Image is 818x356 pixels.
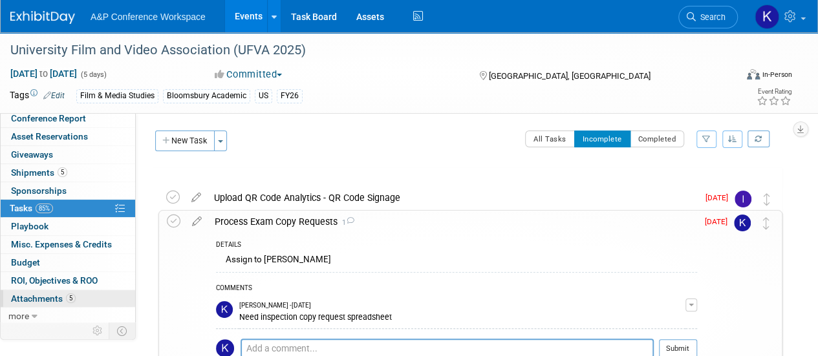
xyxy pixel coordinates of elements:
[155,131,215,151] button: New Task
[11,257,40,267] span: Budget
[1,272,135,289] a: ROI, Objectives & ROO
[163,89,250,103] div: Bloomsbury Academic
[11,149,53,160] span: Giveaways
[1,146,135,163] a: Giveaways
[763,217,770,229] i: Move task
[488,71,650,81] span: [GEOGRAPHIC_DATA], [GEOGRAPHIC_DATA]
[525,131,575,147] button: All Tasks
[11,185,67,196] span: Sponsorships
[338,218,354,227] span: 1
[185,192,208,204] a: edit
[1,254,135,271] a: Budget
[10,68,78,79] span: [DATE] [DATE]
[1,218,135,235] a: Playbook
[255,89,272,103] div: US
[208,211,697,233] div: Process Exam Copy Requests
[239,301,311,310] span: [PERSON_NAME] - [DATE]
[1,110,135,127] a: Conference Report
[76,89,158,103] div: Film & Media Studies
[11,131,88,141] span: Asset Reservations
[678,67,792,87] div: Event Format
[748,131,770,147] a: Refresh
[58,167,67,177] span: 5
[36,204,53,213] span: 85%
[8,311,29,321] span: more
[630,131,685,147] button: Completed
[1,308,135,325] a: more
[755,5,779,29] img: Kate Hunneyball
[734,215,751,231] img: Kate Hunneyball
[705,193,735,202] span: [DATE]
[1,182,135,200] a: Sponsorships
[210,68,287,81] button: Committed
[11,113,86,123] span: Conference Report
[216,301,233,318] img: Kate Hunneyball
[38,68,50,79] span: to
[762,70,792,79] div: In-Person
[11,221,48,231] span: Playbook
[277,89,303,103] div: FY26
[735,191,751,207] img: Ira Sumarno
[87,322,109,339] td: Personalize Event Tab Strip
[91,12,206,22] span: A&P Conference Workspace
[216,251,697,271] div: Assign to [PERSON_NAME]
[186,216,208,227] a: edit
[6,39,726,62] div: University Film and Video Association (UFVA 2025)
[764,193,770,205] i: Move task
[80,70,107,79] span: (5 days)
[1,236,135,253] a: Misc. Expenses & Credits
[757,89,791,95] div: Event Rating
[1,200,135,217] a: Tasks85%
[216,282,697,296] div: COMMENTS
[11,275,98,286] span: ROI, Objectives & ROO
[208,187,698,209] div: Upload QR Code Analytics - QR Code Signage
[747,69,760,79] img: Format-Inperson.png
[1,290,135,308] a: Attachments5
[109,322,136,339] td: Toggle Event Tabs
[66,293,76,303] span: 5
[696,12,726,22] span: Search
[11,239,112,249] span: Misc. Expenses & Credits
[43,91,65,100] a: Edit
[10,89,65,103] td: Tags
[1,128,135,145] a: Asset Reservations
[11,167,67,178] span: Shipments
[216,240,697,251] div: DETAILS
[574,131,630,147] button: Incomplete
[1,164,135,182] a: Shipments5
[239,310,685,322] div: Need inspection copy request spreadsheet
[10,203,53,213] span: Tasks
[10,11,75,24] img: ExhibitDay
[705,217,734,226] span: [DATE]
[678,6,738,28] a: Search
[11,293,76,304] span: Attachments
